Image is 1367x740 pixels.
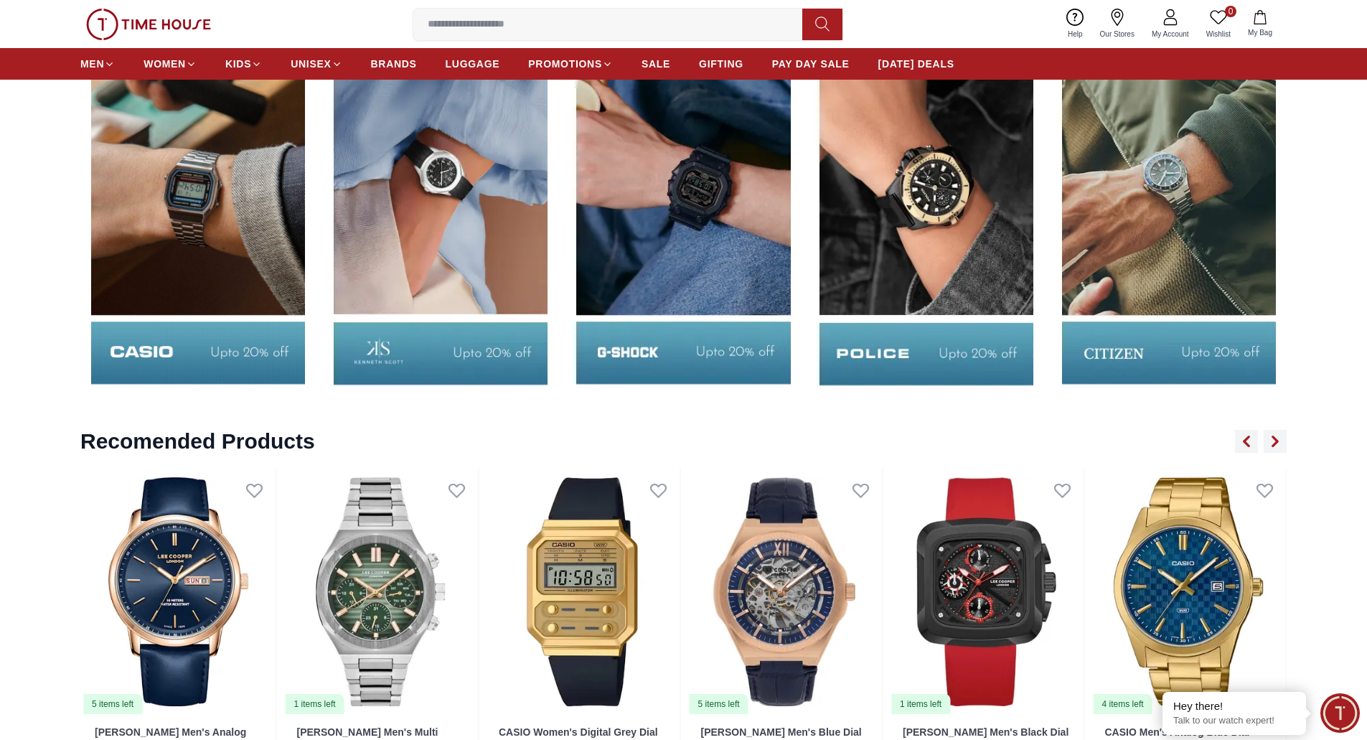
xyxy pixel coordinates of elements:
a: GIFTING [699,51,743,77]
a: BRANDS [371,51,417,77]
span: KIDS [225,57,251,71]
img: ... [86,9,211,40]
div: Chat Widget [1320,693,1360,733]
div: 5 items left [690,694,748,714]
a: [DATE] DEALS [878,51,954,77]
img: CASIO Men's Analog Blue Dial Watch - MTP-VD03G-2AUDF [1091,469,1287,716]
img: Lee Cooper Men's Multi Function Blue Dial Watch - LC07959.300 [283,469,479,716]
a: SALE [642,51,670,77]
a: UNISEX [291,51,342,77]
a: Our Stores [1091,6,1143,42]
span: LUGGAGE [446,57,500,71]
a: WOMEN [144,51,197,77]
span: My Account [1146,29,1195,39]
span: SALE [642,57,670,71]
a: KIDS [225,51,262,77]
span: Wishlist [1201,29,1236,39]
img: Shop By Brands - Casio- UAE [323,32,558,400]
img: Lee Cooper Men's Black Dial Multi Function Watch - LC08012.658 [888,469,1084,716]
a: 0Wishlist [1198,6,1239,42]
span: PAY DAY SALE [772,57,850,71]
a: CASIO Men's Analog Blue Dial Watch - MTP-VD03G-2AUDF4 items left [1091,469,1287,716]
span: [DATE] DEALS [878,57,954,71]
a: Lee Cooper Men's Blue Dial Automatic Watch - LC08050.4995 items left [687,469,883,716]
div: 4 items left [1094,694,1152,714]
img: Shop By Brands -Tornado - UAE [565,32,801,400]
span: GIFTING [699,57,743,71]
div: 1 items left [286,694,344,714]
h2: Recomended Products [80,428,315,454]
span: 0 [1225,6,1236,17]
a: PAY DAY SALE [772,51,850,77]
img: Shop by Brands - Quantum- UAE [80,32,316,400]
span: My Bag [1242,27,1278,38]
span: Our Stores [1094,29,1140,39]
div: 1 items left [891,694,950,714]
img: Shop by Brands - Ecstacy - UAE [1051,32,1287,400]
span: PROMOTIONS [528,57,602,71]
img: Shop By Brands - Carlton- UAE [809,32,1044,400]
button: My Bag [1239,7,1281,41]
a: PROMOTIONS [528,51,613,77]
p: Talk to our watch expert! [1173,715,1295,727]
div: Hey there! [1173,699,1295,713]
img: Lee Cooper Men's Analog Blue Dial Watch - LC08235.499 [80,469,276,716]
a: Lee Cooper Men's Multi Function Blue Dial Watch - LC07959.3001 items left [283,469,479,716]
img: CASIO Women's Digital Grey Dial Watch - A100WEFG-9ADF [484,469,680,716]
a: LUGGAGE [446,51,500,77]
span: MEN [80,57,104,71]
span: UNISEX [291,57,331,71]
span: WOMEN [144,57,186,71]
a: MEN [80,51,115,77]
a: Lee Cooper Men's Analog Blue Dial Watch - LC08235.4995 items left [80,469,276,716]
span: Help [1062,29,1089,39]
a: Lee Cooper Men's Black Dial Multi Function Watch - LC08012.6581 items left [888,469,1084,716]
span: BRANDS [371,57,417,71]
a: Help [1059,6,1091,42]
div: 5 items left [83,694,142,714]
img: Lee Cooper Men's Blue Dial Automatic Watch - LC08050.499 [687,469,883,716]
